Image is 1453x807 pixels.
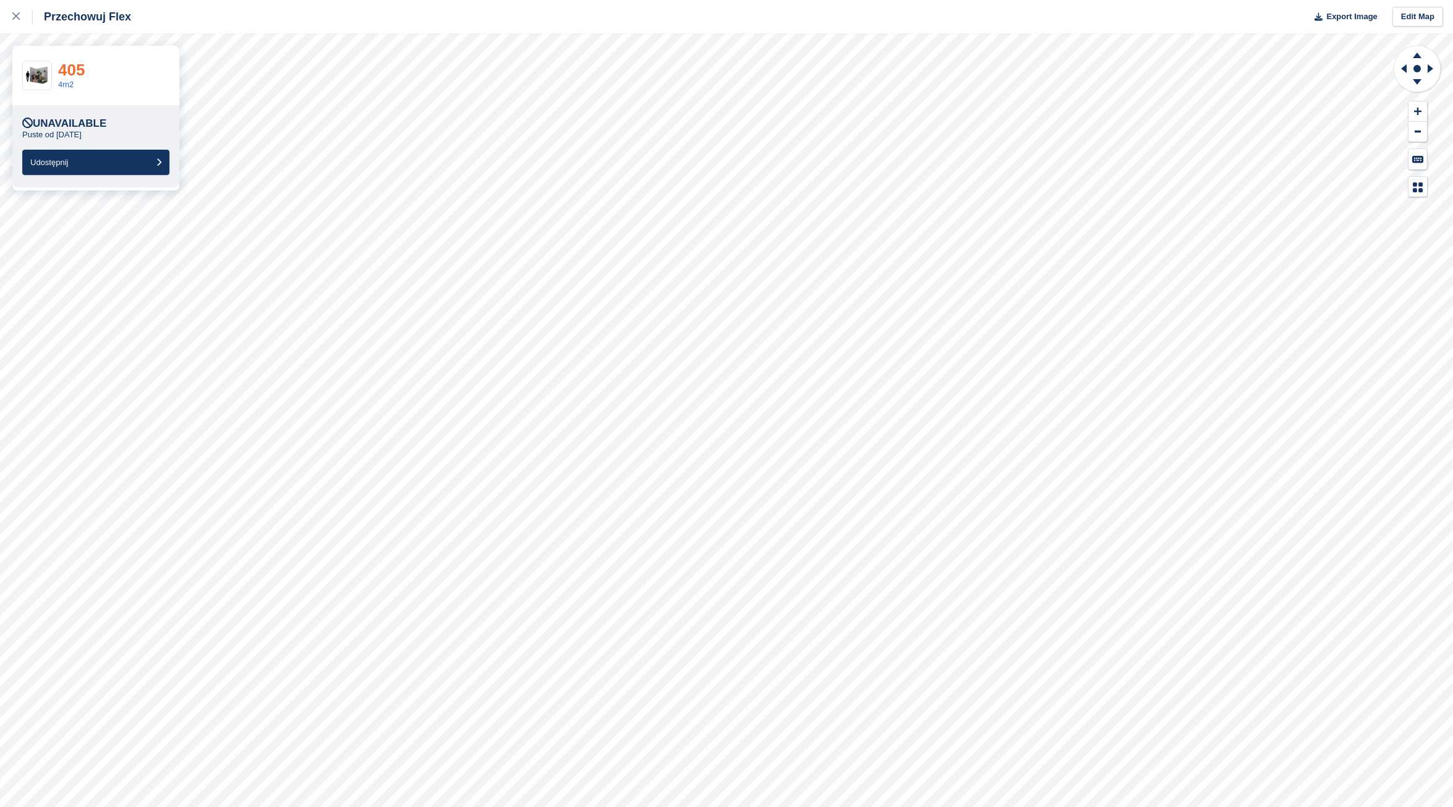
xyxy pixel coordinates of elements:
[22,117,106,130] div: Unavailable
[1326,11,1377,23] span: Export Image
[1408,101,1427,122] button: Zoom In
[1408,149,1427,169] button: Keyboard Shortcuts
[22,130,82,140] p: Puste od [DATE]
[23,65,51,87] img: 40-sqft-unit.jpg
[58,61,85,79] a: 405
[33,9,131,24] div: Przechowuj Flex
[1307,7,1378,27] button: Export Image
[1408,177,1427,197] button: Map Legend
[1408,122,1427,142] button: Zoom Out
[22,150,169,175] button: Udostępnij
[58,80,74,89] a: 4m2
[30,158,68,167] span: Udostępnij
[1392,7,1443,27] a: Edit Map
